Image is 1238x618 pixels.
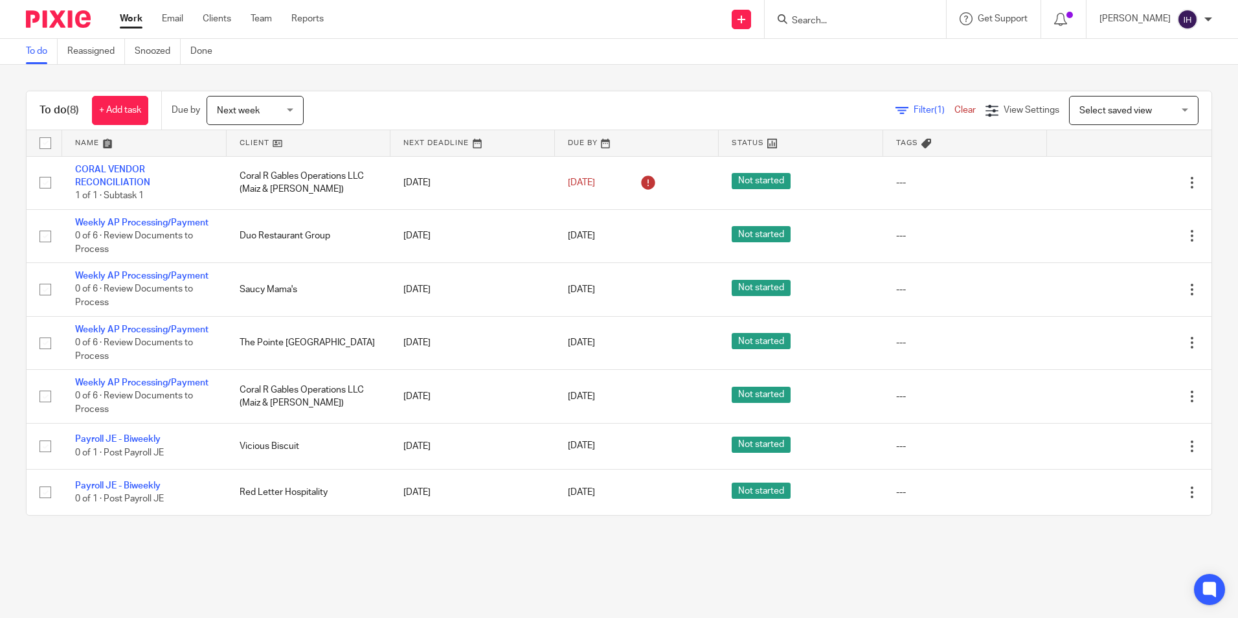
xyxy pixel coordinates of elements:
[75,448,164,457] span: 0 of 1 · Post Payroll JE
[1079,106,1152,115] span: Select saved view
[896,486,1035,499] div: ---
[251,12,272,25] a: Team
[75,494,164,503] span: 0 of 1 · Post Payroll JE
[135,39,181,64] a: Snoozed
[390,423,555,469] td: [DATE]
[75,231,193,254] span: 0 of 6 · Review Documents to Process
[190,39,222,64] a: Done
[92,96,148,125] a: + Add task
[791,16,907,27] input: Search
[75,271,208,280] a: Weekly AP Processing/Payment
[568,285,595,294] span: [DATE]
[896,229,1035,242] div: ---
[39,104,79,117] h1: To do
[75,285,193,308] span: 0 of 6 · Review Documents to Process
[75,338,193,361] span: 0 of 6 · Review Documents to Process
[390,470,555,516] td: [DATE]
[227,156,391,209] td: Coral R Gables Operations LLC (Maiz & [PERSON_NAME])
[568,338,595,347] span: [DATE]
[227,263,391,316] td: Saucy Mama's
[732,437,791,453] span: Not started
[162,12,183,25] a: Email
[75,218,208,227] a: Weekly AP Processing/Payment
[732,333,791,349] span: Not started
[75,392,193,415] span: 0 of 6 · Review Documents to Process
[75,481,161,490] a: Payroll JE - Biweekly
[75,435,161,444] a: Payroll JE - Biweekly
[203,12,231,25] a: Clients
[390,316,555,369] td: [DATE]
[732,226,791,242] span: Not started
[217,106,260,115] span: Next week
[896,283,1035,296] div: ---
[978,14,1028,23] span: Get Support
[568,442,595,451] span: [DATE]
[732,387,791,403] span: Not started
[67,105,79,115] span: (8)
[75,165,150,187] a: CORAL VENDOR RECONCILIATION
[954,106,976,115] a: Clear
[390,156,555,209] td: [DATE]
[26,10,91,28] img: Pixie
[390,370,555,423] td: [DATE]
[896,176,1035,189] div: ---
[227,209,391,262] td: Duo Restaurant Group
[568,231,595,240] span: [DATE]
[227,370,391,423] td: Coral R Gables Operations LLC (Maiz & [PERSON_NAME])
[172,104,200,117] p: Due by
[390,209,555,262] td: [DATE]
[227,470,391,516] td: Red Letter Hospitality
[934,106,945,115] span: (1)
[120,12,142,25] a: Work
[75,378,208,387] a: Weekly AP Processing/Payment
[390,263,555,316] td: [DATE]
[227,423,391,469] td: Vicious Biscuit
[291,12,324,25] a: Reports
[568,488,595,497] span: [DATE]
[26,39,58,64] a: To do
[732,483,791,499] span: Not started
[732,173,791,189] span: Not started
[1177,9,1198,30] img: svg%3E
[1004,106,1059,115] span: View Settings
[227,316,391,369] td: The Pointe [GEOGRAPHIC_DATA]
[75,191,144,200] span: 1 of 1 · Subtask 1
[896,336,1035,349] div: ---
[896,390,1035,403] div: ---
[67,39,125,64] a: Reassigned
[75,325,208,334] a: Weekly AP Processing/Payment
[896,139,918,146] span: Tags
[914,106,954,115] span: Filter
[732,280,791,296] span: Not started
[896,440,1035,453] div: ---
[568,392,595,401] span: [DATE]
[1099,12,1171,25] p: [PERSON_NAME]
[568,178,595,187] span: [DATE]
